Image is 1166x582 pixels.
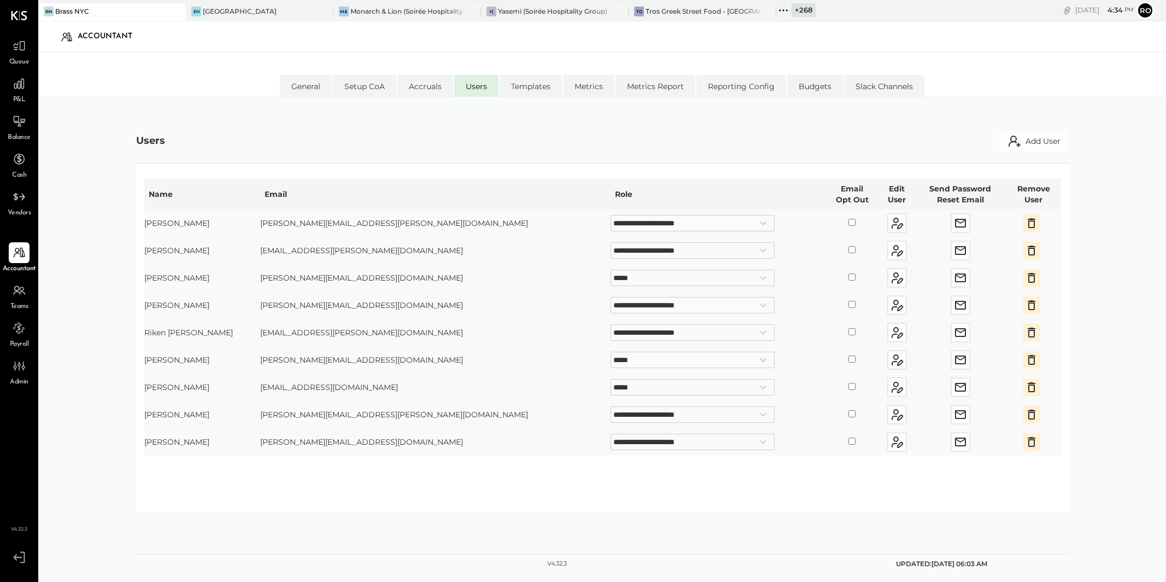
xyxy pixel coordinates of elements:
td: [PERSON_NAME] [144,401,260,428]
a: Cash [1,149,38,181]
span: Admin [10,377,28,387]
td: [EMAIL_ADDRESS][PERSON_NAME][DOMAIN_NAME] [260,319,611,346]
th: Edit User [880,179,915,209]
td: [PERSON_NAME] [144,428,260,456]
span: Teams [10,302,28,312]
a: Balance [1,111,38,143]
li: Metrics [563,75,614,97]
span: Queue [9,57,30,67]
td: [PERSON_NAME] [144,292,260,319]
span: Vendors [8,208,31,218]
div: + 268 [792,3,816,17]
th: Role [611,179,825,209]
td: [PERSON_NAME] [144,209,260,237]
span: P&L [13,95,26,105]
li: Templates [500,75,562,97]
th: Email [260,179,611,209]
td: [PERSON_NAME] [144,374,260,401]
span: Cash [12,171,26,181]
th: Name [144,179,260,209]
div: BN [44,7,54,16]
div: Yasemi (Soirée Hospitality Group) [498,7,607,16]
a: Vendors [1,187,38,218]
a: Admin [1,356,38,387]
div: v 4.32.3 [547,560,567,568]
td: [PERSON_NAME] [144,346,260,374]
a: Accountant [1,242,38,274]
td: [PERSON_NAME] [144,264,260,292]
div: Users [136,134,165,148]
li: Users [454,75,499,97]
div: Monarch & Lion (Soirée Hospitality Group) [350,7,465,16]
a: Payroll [1,318,38,350]
a: Queue [1,36,38,67]
li: Setup CoA [333,75,396,97]
div: TG [634,7,644,16]
td: [EMAIL_ADDRESS][PERSON_NAME][DOMAIN_NAME] [260,237,611,264]
td: [PERSON_NAME][EMAIL_ADDRESS][PERSON_NAME][DOMAIN_NAME] [260,401,611,428]
div: Y( [487,7,496,16]
button: Ro [1136,2,1154,19]
td: [PERSON_NAME][EMAIL_ADDRESS][PERSON_NAME][DOMAIN_NAME] [260,209,611,237]
span: UPDATED: [DATE] 06:03 AM [896,560,987,568]
li: Reporting Config [696,75,786,97]
li: Slack Channels [844,75,924,97]
span: Payroll [10,340,29,350]
th: Send Password Reset Email [915,179,1007,209]
td: [PERSON_NAME][EMAIL_ADDRESS][DOMAIN_NAME] [260,292,611,319]
li: Accruals [397,75,453,97]
div: Tros Greek Street Food - [GEOGRAPHIC_DATA] [646,7,760,16]
a: P&L [1,73,38,105]
li: General [280,75,332,97]
td: [PERSON_NAME] [144,237,260,264]
li: Metrics Report [616,75,695,97]
li: Budgets [787,75,843,97]
button: Add User [999,130,1069,152]
td: [PERSON_NAME][EMAIL_ADDRESS][DOMAIN_NAME] [260,346,611,374]
th: Remove User [1006,179,1060,209]
div: [GEOGRAPHIC_DATA] [203,7,277,16]
div: EH [191,7,201,16]
td: [PERSON_NAME][EMAIL_ADDRESS][DOMAIN_NAME] [260,264,611,292]
td: [EMAIL_ADDRESS][DOMAIN_NAME] [260,374,611,401]
td: Riken [PERSON_NAME] [144,319,260,346]
div: Accountant [78,28,143,45]
span: Accountant [3,264,36,274]
td: [PERSON_NAME][EMAIL_ADDRESS][DOMAIN_NAME] [260,428,611,456]
div: copy link [1062,4,1073,16]
div: [DATE] [1075,5,1134,15]
th: Email Opt Out [825,179,879,209]
span: Balance [8,133,31,143]
div: Brass NYC [55,7,89,16]
a: Teams [1,280,38,312]
div: M& [339,7,349,16]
